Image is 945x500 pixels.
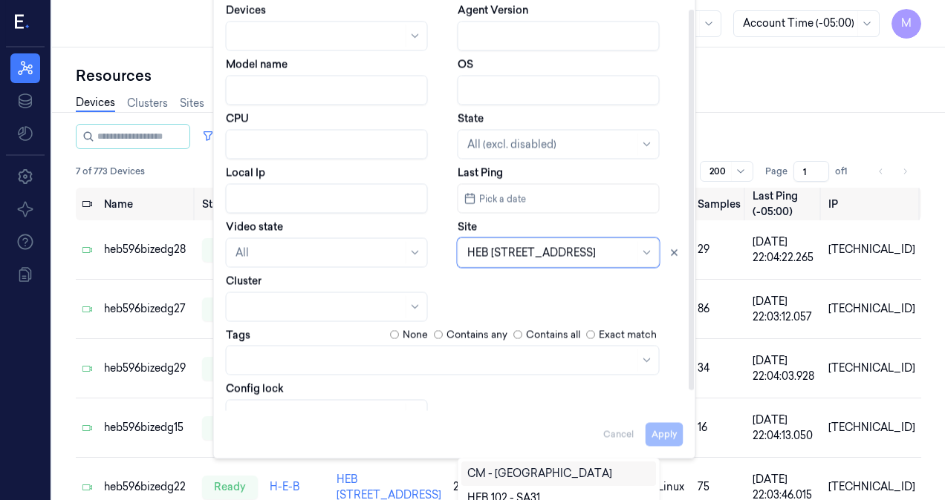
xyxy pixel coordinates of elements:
p: linux [657,479,686,495]
div: heb596bizedg28 [104,242,190,257]
button: M [892,9,921,39]
th: Name [98,188,196,220]
th: IP [822,188,921,220]
div: [TECHNICAL_ID] [828,242,915,257]
div: ready [202,297,258,321]
label: Contains all [526,328,580,343]
div: [TECHNICAL_ID] [828,420,915,435]
label: State [458,111,484,126]
span: 7 of 773 Devices [76,165,145,178]
a: Sites [180,96,204,111]
div: heb596bizedg15 [104,420,190,435]
div: ready [202,357,258,381]
label: Tags [226,329,250,340]
a: Clusters [127,96,168,111]
label: Cluster [226,274,262,289]
div: [TECHNICAL_ID] [828,301,915,317]
div: 75 [698,479,741,495]
label: Local Ip [226,165,265,180]
div: 2.23.4 [453,479,503,495]
div: [DATE] 22:04:03.928 [753,353,816,384]
label: Site [458,220,477,234]
div: heb596bizedg27 [104,301,190,317]
label: CPU [226,111,249,126]
label: None [403,328,428,343]
label: Last Ping [458,165,503,180]
div: ready [202,476,258,499]
label: Devices [226,3,266,18]
label: Config lock [226,381,284,395]
div: heb596bizedg22 [104,479,190,495]
div: [DATE] 22:04:22.265 [753,234,816,266]
nav: pagination [871,161,915,182]
span: Page [765,165,787,178]
button: All Filters [196,124,262,148]
div: Resources [76,65,921,86]
span: Pick a date [476,191,526,205]
a: Devices [76,95,115,112]
div: [DATE] 22:03:12.057 [753,294,816,325]
div: ready [202,416,258,440]
th: State [196,188,264,220]
label: Exact match [599,328,657,343]
div: 34 [698,361,741,376]
label: Video state [226,220,283,234]
label: OS [458,57,473,72]
label: Agent Version [458,3,528,18]
div: [TECHNICAL_ID] [828,479,915,495]
div: [DATE] 22:04:13.050 [753,412,816,444]
label: Contains any [446,328,507,343]
th: Last Ping (-05:00) [747,188,822,220]
div: 29 [698,242,741,257]
div: CM - [GEOGRAPHIC_DATA] [467,466,612,481]
th: Samples [692,188,747,220]
div: heb596bizedg29 [104,361,190,376]
a: H-E-B [270,480,300,493]
label: Model name [226,57,288,72]
span: of 1 [835,165,859,178]
div: ready [202,238,258,262]
button: Pick a date [458,184,660,214]
div: 16 [698,420,741,435]
div: 86 [698,301,741,317]
div: [TECHNICAL_ID] [828,361,915,376]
